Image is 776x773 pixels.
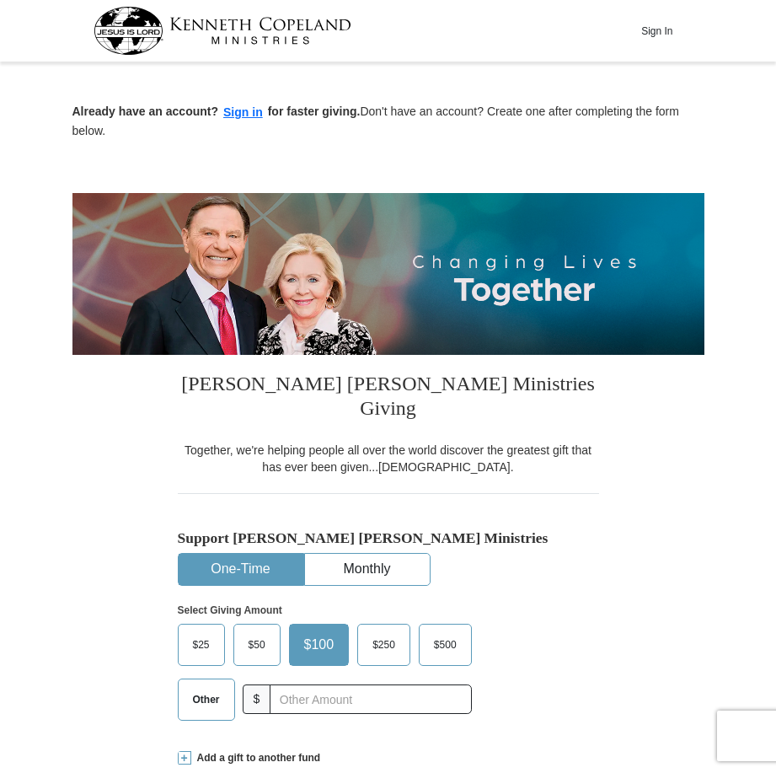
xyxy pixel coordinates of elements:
span: $500 [425,632,465,658]
h3: [PERSON_NAME] [PERSON_NAME] Ministries Giving [178,355,599,442]
button: One-Time [179,554,303,585]
span: $100 [296,632,343,658]
p: Don't have an account? Create one after completing the form below. [72,103,704,139]
strong: Already have an account? for faster giving. [72,105,361,118]
span: $ [243,684,271,714]
strong: Select Giving Amount [178,604,282,616]
span: Add a gift to another fund [191,751,321,765]
button: Monthly [305,554,430,585]
span: $25 [185,632,218,658]
div: Together, we're helping people all over the world discover the greatest gift that has ever been g... [178,442,599,475]
span: $250 [364,632,404,658]
span: $50 [240,632,274,658]
span: Other [185,687,228,712]
img: kcm-header-logo.svg [94,7,351,55]
h5: Support [PERSON_NAME] [PERSON_NAME] Ministries [178,529,599,547]
button: Sign in [218,103,268,122]
input: Other Amount [270,684,471,714]
button: Sign In [632,18,682,44]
